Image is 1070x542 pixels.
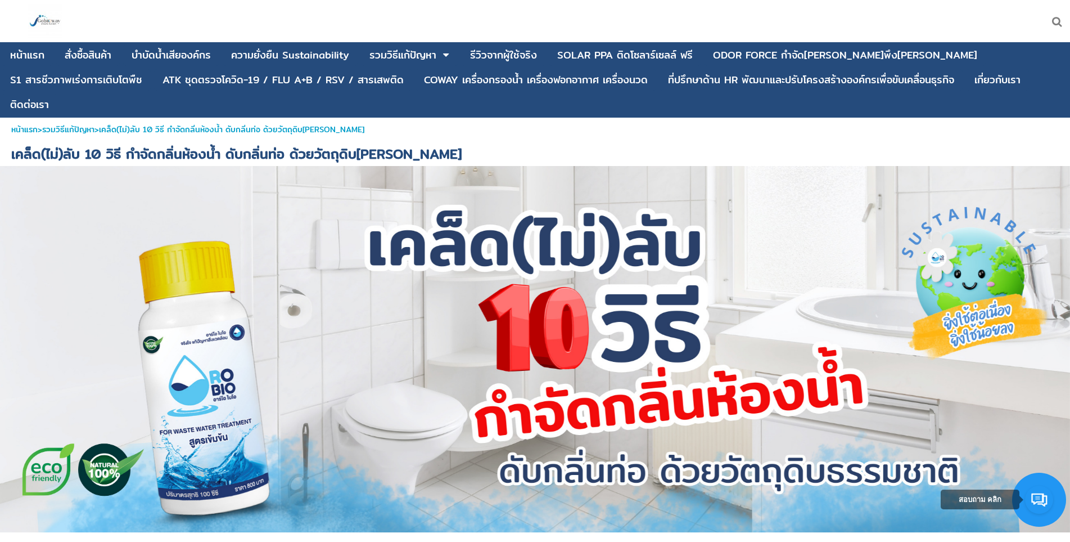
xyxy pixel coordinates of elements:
[162,69,404,91] a: ATK ชุดตรวจโควิด-19 / FLU A+B / RSV / สารเสพติด
[959,495,1002,504] span: สอบถาม คลิก
[231,44,349,66] a: ความยั่งยืน Sustainability
[162,75,404,85] div: ATK ชุดตรวจโควิด-19 / FLU A+B / RSV / สารเสพติด
[28,5,62,38] img: large-1644130236041.jpg
[424,69,648,91] a: COWAY เครื่องกรองน้ำ เครื่องฟอกอากาศ เครื่องนวด
[99,123,364,136] span: เคล็ด(ไม่)ลับ 10 วิธี กำจัดกลิ่นห้องน้ำ ดับกลิ่นท่อ ด้วยวัตถุดิบ[PERSON_NAME]
[231,50,349,60] div: ความยั่งยืน Sustainability
[424,75,648,85] div: COWAY เครื่องกรองน้ำ เครื่องฟอกอากาศ เครื่องนวด
[668,69,954,91] a: ที่ปรึกษาด้าน HR พัฒนาและปรับโครงสร้างองค์กรเพื่อขับเคลื่อนธุรกิจ
[10,50,44,60] div: หน้าแรก
[974,75,1021,85] div: เกี่ยวกับเรา
[10,100,49,110] div: ติดต่อเรา
[557,44,693,66] a: SOLAR PPA ติดโซลาร์เซลล์ ฟรี
[10,44,44,66] a: หน้าแรก
[470,44,537,66] a: รีวิวจากผู้ใช้จริง
[65,50,111,60] div: สั่งซื้อสินค้า
[11,123,38,136] a: หน้าแรก
[713,44,977,66] a: ODOR FORCE กำจัด[PERSON_NAME]พึง[PERSON_NAME]
[974,69,1021,91] a: เกี่ยวกับเรา
[557,50,693,60] div: SOLAR PPA ติดโซลาร์เซลล์ ฟรี
[369,44,436,66] a: รวมวิธีแก้ปัญหา
[42,123,94,136] a: รวมวิธีแก้ปัญหา
[11,143,462,164] span: เคล็ด(ไม่)ลับ 10 วิธี กำจัดกลิ่นห้องน้ำ ดับกลิ่นท่อ ด้วยวัตถุดิบ[PERSON_NAME]
[10,94,49,115] a: ติดต่อเรา
[713,50,977,60] div: ODOR FORCE กำจัด[PERSON_NAME]พึง[PERSON_NAME]
[10,75,142,85] div: S1 สารชีวภาพเร่งการเติบโตพืช
[668,75,954,85] div: ที่ปรึกษาด้าน HR พัฒนาและปรับโครงสร้างองค์กรเพื่อขับเคลื่อนธุรกิจ
[65,44,111,66] a: สั่งซื้อสินค้า
[369,50,436,60] div: รวมวิธีแก้ปัญหา
[10,69,142,91] a: S1 สารชีวภาพเร่งการเติบโตพืช
[470,50,537,60] div: รีวิวจากผู้ใช้จริง
[132,44,211,66] a: บําบัดน้ำเสียองค์กร
[132,50,211,60] div: บําบัดน้ำเสียองค์กร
